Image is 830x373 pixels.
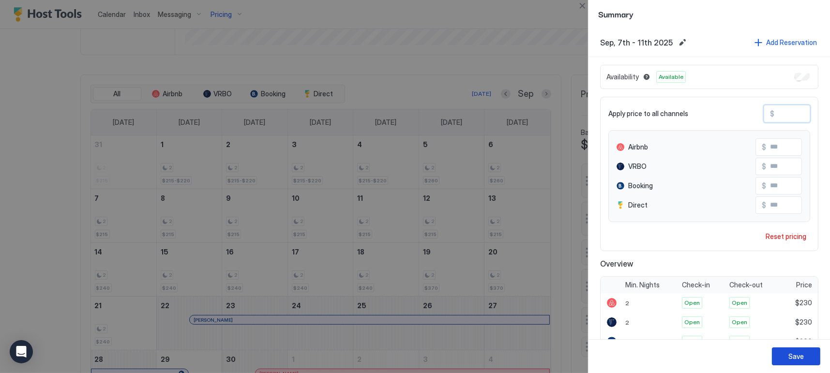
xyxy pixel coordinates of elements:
button: Save [772,347,820,365]
span: Price [796,281,812,289]
span: Availability [606,73,639,81]
button: Reset pricing [762,230,810,243]
span: $ [762,201,766,209]
span: Open [684,298,700,307]
span: Check-out [729,281,763,289]
span: $ [762,162,766,171]
span: Open [732,337,747,346]
span: $ [762,181,766,190]
span: Check-in [682,281,710,289]
span: Airbnb [628,143,648,151]
button: Edit date range [677,37,688,48]
span: Min. Nights [625,281,660,289]
span: Summary [598,8,820,20]
button: Blocked dates override all pricing rules and remain unavailable until manually unblocked [641,71,652,83]
span: $230 [795,337,812,346]
span: VRBO [628,162,647,171]
span: 2 [625,299,629,307]
span: Direct [628,201,648,209]
div: Reset pricing [766,231,806,241]
button: Add Reservation [753,36,818,49]
div: Add Reservation [766,37,817,47]
span: $ [770,109,774,118]
span: 2 [625,338,629,345]
span: Overview [600,259,818,269]
span: Open [732,318,747,327]
span: $ [762,143,766,151]
span: Open [684,337,700,346]
span: Sep, 7th - 11th 2025 [600,38,673,47]
span: Open [684,318,700,327]
span: $230 [795,318,812,327]
span: Apply price to all channels [608,109,688,118]
span: Available [659,73,683,81]
div: Open Intercom Messenger [10,340,33,363]
span: $230 [795,298,812,307]
span: 2 [625,319,629,326]
span: Booking [628,181,653,190]
span: Open [732,298,747,307]
div: Save [788,351,804,361]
